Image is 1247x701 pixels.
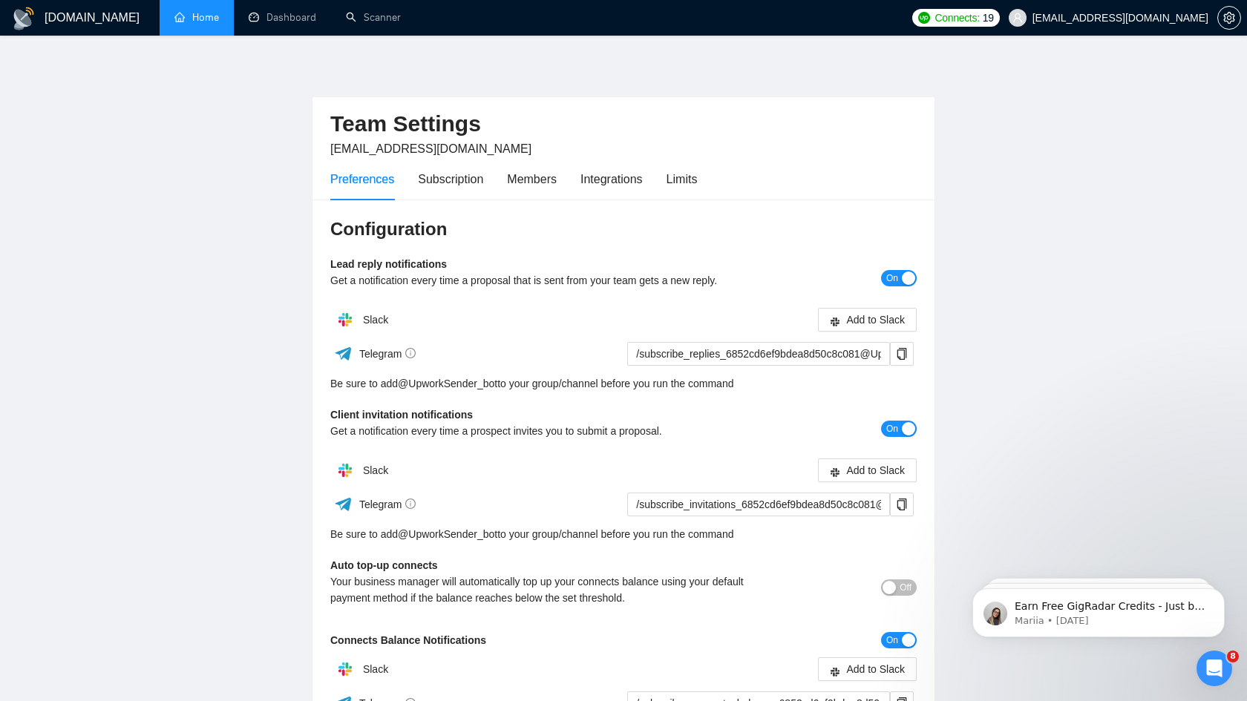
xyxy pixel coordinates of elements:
[846,661,905,677] span: Add to Slack
[900,579,911,596] span: Off
[330,142,531,155] span: [EMAIL_ADDRESS][DOMAIN_NAME]
[1012,13,1023,23] span: user
[891,498,913,510] span: copy
[330,409,473,421] b: Client invitation notifications
[1227,651,1239,662] span: 8
[330,526,917,542] div: Be sure to add to your group/channel before you run the command
[846,462,905,478] span: Add to Slack
[363,663,388,675] span: Slack
[818,657,917,681] button: slackAdd to Slack
[330,559,438,571] b: Auto top-up connects
[330,375,917,392] div: Be sure to add to your group/channel before you run the command
[1197,651,1232,686] iframe: Intercom live chat
[1217,6,1241,30] button: setting
[1218,12,1240,24] span: setting
[846,312,905,328] span: Add to Slack
[580,170,643,188] div: Integrations
[330,217,917,241] h3: Configuration
[363,314,388,326] span: Slack
[886,270,898,286] span: On
[330,305,360,335] img: hpQkSZIkSZIkSZIkSZIkSZIkSZIkSZIkSZIkSZIkSZIkSZIkSZIkSZIkSZIkSZIkSZIkSZIkSZIkSZIkSZIkSZIkSZIkSZIkS...
[405,348,416,358] span: info-circle
[359,348,416,360] span: Telegram
[886,632,898,648] span: On
[330,258,447,270] b: Lead reply notifications
[330,455,360,485] img: hpQkSZIkSZIkSZIkSZIkSZIkSZIkSZIkSZIkSZIkSZIkSZIkSZIkSZIkSZIkSZIkSZIkSZIkSZIkSZIkSZIkSZIkSZIkSZIkS...
[918,12,930,24] img: upwork-logo.png
[890,342,914,366] button: copy
[330,109,917,139] h2: Team Settings
[507,170,557,188] div: Members
[330,170,394,188] div: Preferences
[418,170,483,188] div: Subscription
[1217,12,1241,24] a: setting
[983,10,994,26] span: 19
[890,493,914,516] button: copy
[398,526,497,542] a: @UpworkSender_bot
[174,11,219,24] a: homeHome
[935,10,979,26] span: Connects:
[330,272,770,289] div: Get a notification every time a proposal that is sent from your team gets a new reply.
[334,495,353,513] img: ww3wtPAAAAAElFTkSuQmCC
[363,464,388,476] span: Slack
[830,467,840,478] span: slack
[667,170,698,188] div: Limits
[405,498,416,509] span: info-circle
[346,11,401,24] a: searchScanner
[886,421,898,437] span: On
[818,308,917,332] button: slackAdd to Slack
[891,348,913,360] span: copy
[398,375,497,392] a: @UpworkSender_bot
[330,634,486,646] b: Connects Balance Notifications
[830,316,840,327] span: slack
[818,458,917,482] button: slackAdd to Slack
[249,11,316,24] a: dashboardDashboard
[330,573,770,606] div: Your business manager will automatically top up your connects balance using your default payment ...
[330,654,360,684] img: hpQkSZIkSZIkSZIkSZIkSZIkSZIkSZIkSZIkSZIkSZIkSZIkSZIkSZIkSZIkSZIkSZIkSZIkSZIkSZIkSZIkSZIkSZIkSZIkS...
[330,423,770,439] div: Get a notification every time a prospect invites you to submit a proposal.
[950,557,1247,661] iframe: Intercom notifications message
[12,7,36,30] img: logo
[830,665,840,677] span: slack
[359,498,416,510] span: Telegram
[334,344,353,363] img: ww3wtPAAAAAElFTkSuQmCC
